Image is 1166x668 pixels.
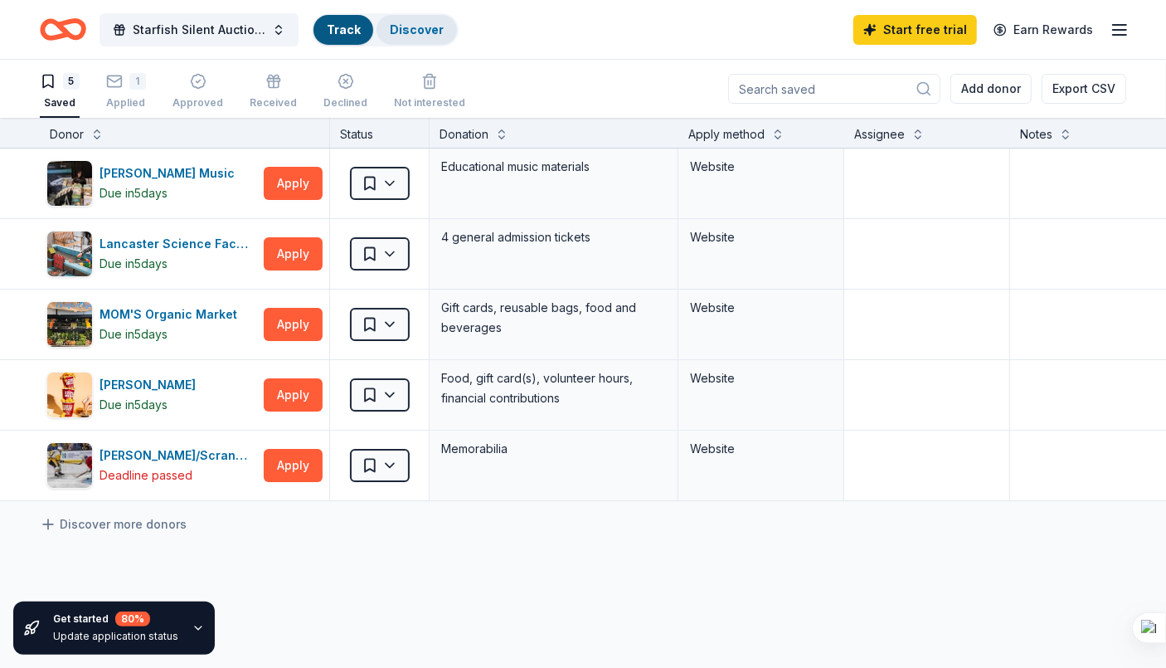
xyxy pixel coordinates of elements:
[47,443,92,488] img: Image for Wilkes-Barre/Scranton Penguins
[47,232,92,276] img: Image for Lancaster Science Factory
[330,118,430,148] div: Status
[264,167,323,200] button: Apply
[950,74,1032,104] button: Add donor
[40,10,86,49] a: Home
[327,22,360,37] a: Track
[440,296,668,339] div: Gift cards, reusable bags, food and beverages
[440,367,668,410] div: Food, gift card(s), volunteer hours, financial contributions
[440,124,488,144] div: Donation
[690,298,832,318] div: Website
[853,15,977,45] a: Start free trial
[100,395,168,415] div: Due in 5 days
[129,73,146,90] div: 1
[390,22,444,37] a: Discover
[100,375,202,395] div: [PERSON_NAME]
[172,96,223,110] div: Approved
[100,234,257,254] div: Lancaster Science Factory
[100,324,168,344] div: Due in 5 days
[100,13,299,46] button: Starfish Silent Auction 2025
[250,66,297,118] button: Received
[264,237,323,271] button: Apply
[100,254,168,274] div: Due in 5 days
[40,514,187,534] a: Discover more donors
[323,96,367,110] div: Declined
[46,160,257,207] button: Image for Alfred Music[PERSON_NAME] MusicDue in5days
[690,227,832,247] div: Website
[394,96,465,110] div: Not interested
[47,373,92,417] img: Image for Sheetz
[323,66,367,118] button: Declined
[106,96,146,110] div: Applied
[46,372,257,418] button: Image for Sheetz[PERSON_NAME]Due in5days
[394,66,465,118] button: Not interested
[690,157,832,177] div: Website
[688,124,765,144] div: Apply method
[47,302,92,347] img: Image for MOM'S Organic Market
[100,446,257,466] div: [PERSON_NAME]/Scranton Penguins
[250,96,297,110] div: Received
[46,442,257,489] button: Image for Wilkes-Barre/Scranton Penguins[PERSON_NAME]/Scranton PenguinsDeadline passed
[854,124,905,144] div: Assignee
[728,74,940,104] input: Search saved
[100,305,244,324] div: MOM'S Organic Market
[46,301,257,348] button: Image for MOM'S Organic MarketMOM'S Organic MarketDue in5days
[100,163,241,183] div: [PERSON_NAME] Music
[40,96,80,110] div: Saved
[63,73,80,90] div: 5
[40,66,80,118] button: 5Saved
[53,612,178,627] div: Get started
[50,124,84,144] div: Donor
[690,368,832,388] div: Website
[690,439,832,459] div: Website
[47,161,92,206] img: Image for Alfred Music
[440,226,668,249] div: 4 general admission tickets
[1042,74,1126,104] button: Export CSV
[312,13,459,46] button: TrackDiscover
[264,449,323,482] button: Apply
[1020,124,1052,144] div: Notes
[984,15,1103,45] a: Earn Rewards
[106,66,146,118] button: 1Applied
[133,20,265,40] span: Starfish Silent Auction 2025
[264,308,323,341] button: Apply
[53,630,178,643] div: Update application status
[440,437,668,461] div: Memorabilia
[100,183,168,203] div: Due in 5 days
[172,66,223,118] button: Approved
[440,155,668,178] div: Educational music materials
[264,378,323,412] button: Apply
[46,231,257,277] button: Image for Lancaster Science FactoryLancaster Science FactoryDue in5days
[115,612,150,627] div: 80 %
[100,466,192,485] div: Deadline passed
